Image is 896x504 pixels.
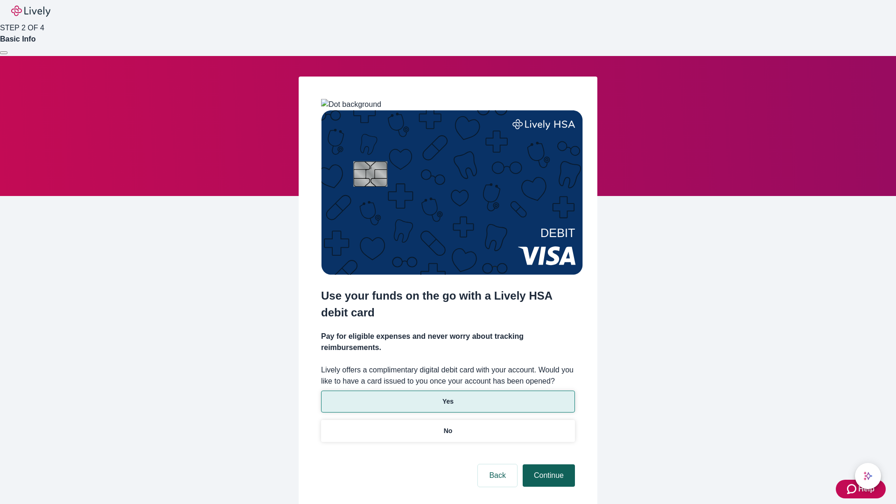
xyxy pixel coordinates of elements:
img: Debit card [321,110,583,275]
button: No [321,420,575,442]
svg: Zendesk support icon [847,483,858,495]
button: Back [478,464,517,487]
svg: Lively AI Assistant [863,471,873,481]
span: Help [858,483,875,495]
h4: Pay for eligible expenses and never worry about tracking reimbursements. [321,331,575,353]
p: Yes [442,397,454,406]
button: Continue [523,464,575,487]
button: Zendesk support iconHelp [836,480,886,498]
button: Yes [321,391,575,413]
label: Lively offers a complimentary digital debit card with your account. Would you like to have a card... [321,364,575,387]
h2: Use your funds on the go with a Lively HSA debit card [321,287,575,321]
img: Dot background [321,99,381,110]
button: chat [855,463,881,489]
img: Lively [11,6,50,17]
p: No [444,426,453,436]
